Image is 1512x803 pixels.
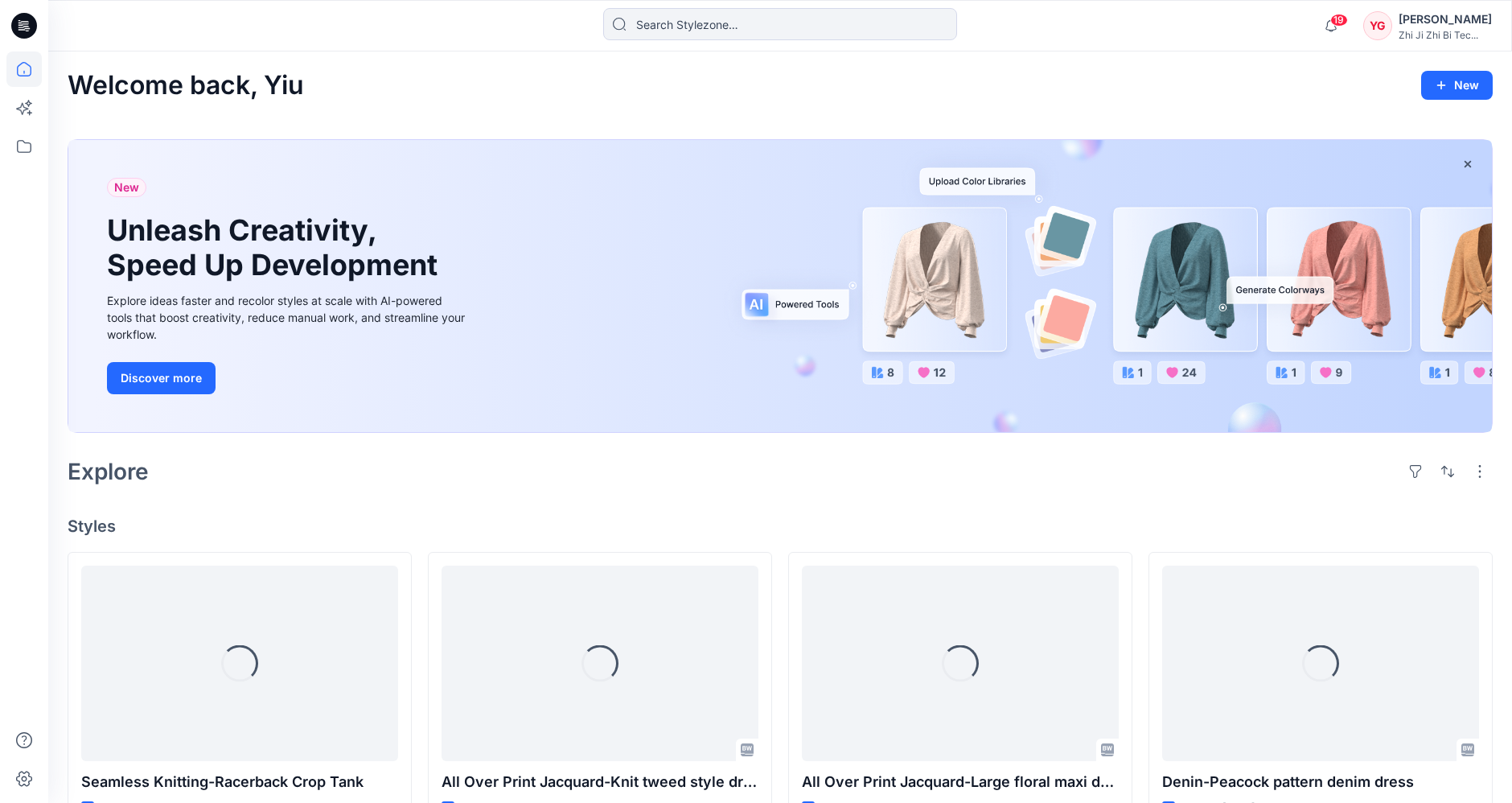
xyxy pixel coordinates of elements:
[68,459,149,484] h2: Explore
[442,771,758,793] p: All Over Print Jacquard-Knit tweed style dress
[1421,71,1493,100] button: New
[802,771,1119,793] p: All Over Print Jacquard-Large floral maxi dress
[1399,10,1492,29] div: [PERSON_NAME]
[1399,29,1492,41] div: Zhi Ji Zhi Bi Tec...
[68,517,1493,536] h4: Styles
[1330,14,1348,27] span: 19
[107,362,469,394] a: Discover more
[1162,771,1479,793] p: Denin-Peacock pattern denim dress
[114,178,139,197] span: New
[1363,11,1392,40] div: YG
[68,71,304,101] h2: Welcome back, Yiu
[81,771,398,793] p: Seamless Knitting-Racerback Crop Tank
[107,213,445,282] h1: Unleash Creativity, Speed Up Development
[603,8,957,40] input: Search Stylezone…
[107,362,216,394] button: Discover more
[107,292,469,343] div: Explore ideas faster and recolor styles at scale with AI-powered tools that boost creativity, red...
